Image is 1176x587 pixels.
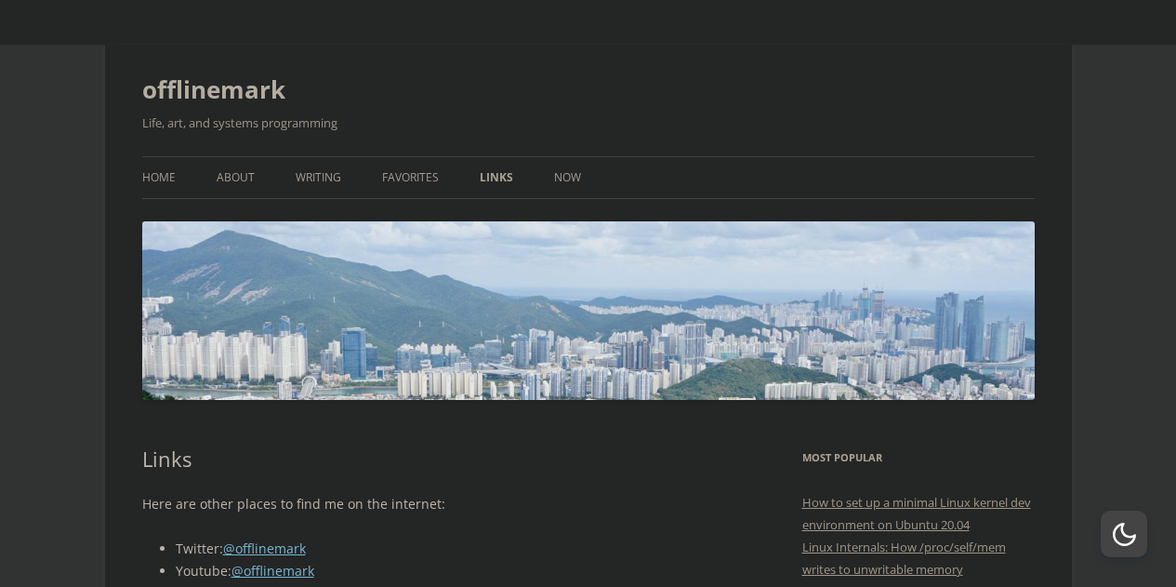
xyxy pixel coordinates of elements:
[142,67,285,112] a: offlinemark
[142,112,1035,134] h2: Life, art, and systems programming
[382,157,439,198] a: Favorites
[231,562,314,580] a: @offlinemark
[142,493,723,515] p: Here are other places to find me on the internet:
[802,539,1006,578] a: Linux Internals: How /proc/self/mem writes to unwritable memory
[223,540,306,557] a: @offlinemark
[480,157,513,198] a: Links
[142,157,176,198] a: Home
[142,447,723,471] h1: Links
[802,494,1031,533] a: How to set up a minimal Linux kernel dev environment on Ubuntu 20.04
[296,157,341,198] a: Writing
[217,157,255,198] a: About
[554,157,581,198] a: Now
[142,221,1035,399] img: offlinemark
[176,538,723,560] li: Twitter:
[176,560,723,582] li: Youtube:
[802,447,1035,469] h3: Most Popular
